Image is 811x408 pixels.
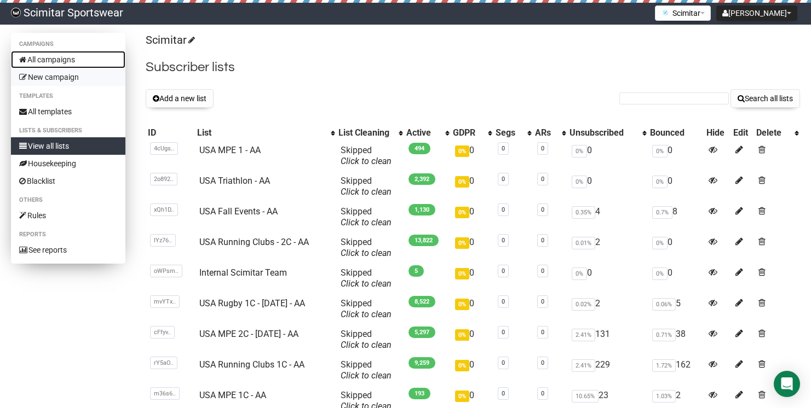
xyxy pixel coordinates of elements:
a: 0 [541,390,544,397]
button: [PERSON_NAME] [716,5,797,21]
span: 0% [455,329,469,341]
span: 4cUgs.. [150,142,178,155]
li: Templates [11,90,125,103]
span: 5 [409,265,424,277]
a: 0 [502,237,505,244]
a: All campaigns [11,51,125,68]
span: Skipped [341,145,392,166]
div: Hide [706,127,729,138]
a: USA MPE 1C - AA [199,390,266,400]
span: 0% [652,237,668,249]
span: IYz76.. [150,234,176,247]
td: 38 [648,324,704,355]
a: 0 [502,267,505,275]
a: Click to clean [341,156,392,166]
td: 162 [648,355,704,386]
span: mvYTx.. [150,295,180,308]
th: Hide: No sort applied, sorting is disabled [704,125,731,141]
th: GDPR: No sort applied, activate to apply an ascending sort [451,125,493,141]
div: List Cleaning [338,127,393,138]
th: Delete: No sort applied, activate to apply an ascending sort [754,125,800,141]
span: 0% [455,237,469,249]
span: 0% [455,268,469,279]
span: 0% [572,176,587,188]
span: 0% [455,176,469,188]
span: Skipped [341,267,392,289]
td: 0 [451,294,493,324]
span: 193 [409,388,430,399]
th: List Cleaning: No sort applied, activate to apply an ascending sort [336,125,404,141]
span: 0.71% [652,329,676,341]
span: 0% [455,299,469,310]
div: GDPR [453,127,482,138]
div: List [197,127,325,138]
span: 0% [455,207,469,218]
a: Rules [11,207,125,224]
a: 0 [502,359,505,366]
td: 0 [567,141,648,171]
img: c430136311b1e6f103092caacf47139d [11,8,21,18]
span: 0% [652,267,668,280]
a: 0 [502,206,505,213]
a: 0 [502,145,505,152]
button: Scimitar [655,5,711,21]
div: Open Intercom Messenger [774,371,800,397]
a: Click to clean [341,186,392,197]
span: 0% [455,145,469,157]
th: Edit: No sort applied, sorting is disabled [731,125,754,141]
span: 0% [455,360,469,371]
a: 0 [502,329,505,336]
a: USA Running Clubs 1C - AA [199,359,304,370]
div: Segs [496,127,522,138]
span: 0% [572,267,587,280]
span: 13,822 [409,235,439,246]
a: USA Triathlon - AA [199,176,270,186]
a: 0 [541,267,544,275]
span: xQh1D.. [150,203,178,216]
a: USA MPE 1 - AA [199,145,261,155]
li: Reports [11,228,125,241]
a: USA MPE 2C - [DATE] - AA [199,329,298,339]
a: USA Running Clubs - 2C - AA [199,237,309,247]
span: 2o892.. [150,173,177,185]
span: 10.65% [572,390,599,403]
span: m36s6.. [150,387,180,400]
div: Bounced [650,127,702,138]
li: Others [11,194,125,207]
a: Housekeeping [11,155,125,172]
td: 0 [451,171,493,202]
button: Add a new list [146,89,214,108]
td: 0 [648,232,704,263]
th: Active: No sort applied, activate to apply an ascending sort [404,125,451,141]
h2: Subscriber lists [146,57,800,77]
a: 0 [541,176,544,183]
li: Lists & subscribers [11,124,125,137]
th: ID: No sort applied, sorting is disabled [146,125,195,141]
span: 2,392 [409,173,435,185]
a: 0 [541,359,544,366]
a: 0 [541,298,544,305]
td: 2 [567,294,648,324]
td: 0 [451,202,493,232]
td: 0 [648,171,704,202]
span: Skipped [341,329,392,350]
span: 5,297 [409,327,435,338]
span: 0.35% [572,206,595,219]
span: 1,130 [409,204,435,215]
span: Skipped [341,237,392,258]
a: Click to clean [341,370,392,381]
a: New campaign [11,68,125,86]
span: 2.41% [572,329,595,341]
th: Unsubscribed: No sort applied, activate to apply an ascending sort [567,125,648,141]
li: Campaigns [11,38,125,51]
img: 1.png [661,8,670,17]
a: Blacklist [11,172,125,190]
a: 0 [502,390,505,397]
div: Unsubscribed [570,127,637,138]
td: 0 [451,232,493,263]
span: 1.03% [652,390,676,403]
span: 0.06% [652,298,676,311]
span: oWPsm.. [150,265,182,277]
div: ARs [535,127,556,138]
td: 0 [451,324,493,355]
